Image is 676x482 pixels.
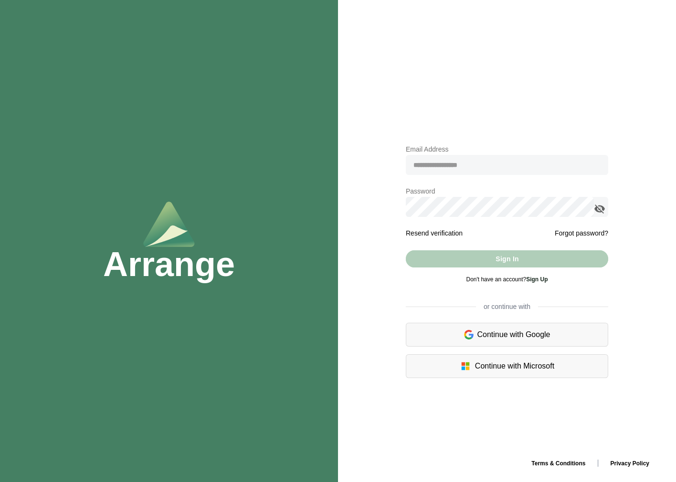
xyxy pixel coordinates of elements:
a: Resend verification [406,229,463,237]
i: appended action [594,203,605,215]
a: Sign Up [526,276,548,283]
a: Privacy Policy [603,460,657,467]
div: Continue with Microsoft [406,354,608,378]
div: Continue with Google [406,323,608,347]
p: Password [406,185,608,197]
a: Terms & Conditions [524,460,593,467]
img: microsoft-logo.7cf64d5f.svg [460,360,471,372]
span: Don't have an account? [466,276,548,283]
img: google-logo.6d399ca0.svg [464,329,474,340]
h1: Arrange [103,247,235,281]
p: Email Address [406,144,608,155]
a: Forgot password? [555,227,608,239]
span: or continue with [476,302,538,311]
span: | [597,459,599,467]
